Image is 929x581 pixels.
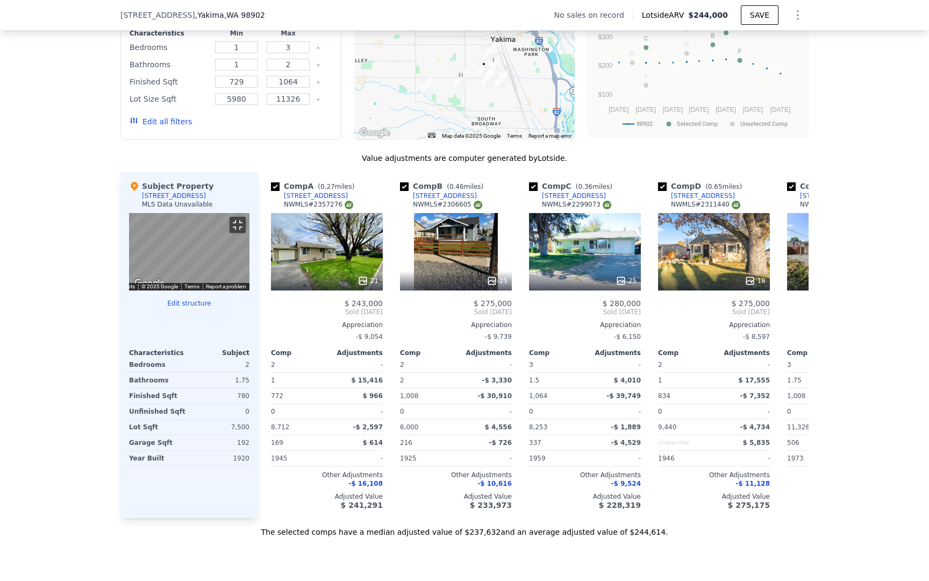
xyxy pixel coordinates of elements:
[483,45,495,63] div: 603 Cornell Ave
[554,10,633,20] div: No sales on record
[265,29,312,38] div: Max
[603,201,611,209] img: NWMLS Logo
[348,480,383,487] span: -$ 16,108
[529,408,533,415] span: 0
[413,192,477,200] div: [STREET_ADDRESS]
[316,63,320,67] button: Clear
[529,308,641,316] span: Sold [DATE]
[362,439,383,447] span: $ 614
[787,329,899,344] div: -
[716,404,770,419] div: -
[611,423,641,431] span: -$ 1,889
[482,70,494,88] div: 1304 Cornell Ave
[787,192,864,200] a: [STREET_ADDRESS]
[529,451,583,466] div: 1959
[129,451,187,466] div: Year Built
[129,420,187,435] div: Lot Sqft
[271,439,283,447] span: 169
[611,480,641,487] span: -$ 9,524
[742,106,763,114] text: [DATE]
[313,183,359,190] span: ( miles)
[271,492,383,501] div: Adjusted Value
[400,361,404,369] span: 2
[400,192,477,200] a: [STREET_ADDRESS]
[400,321,512,329] div: Appreciation
[800,192,864,200] div: [STREET_ADDRESS]
[658,192,735,200] a: [STREET_ADDRESS]
[529,181,617,192] div: Comp C
[787,392,805,400] span: 1,008
[478,59,490,77] div: 1013 S 9th Ave
[671,192,735,200] div: [STREET_ADDRESS]
[587,404,641,419] div: -
[688,11,728,19] span: $244,000
[485,423,512,431] span: $ 4,556
[611,439,641,447] span: -$ 4,529
[357,126,392,140] img: Google
[598,91,613,98] text: $100
[529,423,547,431] span: 8,253
[329,404,383,419] div: -
[142,200,213,209] div: MLS Data Unavailable
[271,192,348,200] a: [STREET_ADDRESS]
[456,349,512,357] div: Adjustments
[120,153,809,164] div: Value adjustments are computer generated by Lotside .
[184,284,199,289] a: Terms (opens in new tab)
[689,106,709,114] text: [DATE]
[595,1,802,135] div: A chart.
[458,357,512,372] div: -
[714,349,770,357] div: Adjustments
[599,501,641,509] span: $ 228,319
[458,451,512,466] div: -
[191,388,249,403] div: 780
[316,46,320,50] button: Clear
[284,192,348,200] div: [STREET_ADDRESS]
[400,423,418,431] span: 6,000
[578,183,592,190] span: 0.36
[787,471,899,479] div: Other Adjustments
[658,321,770,329] div: Appreciation
[213,29,260,38] div: Min
[740,423,770,431] span: -$ 4,734
[341,501,383,509] span: $ 241,291
[129,213,249,290] div: Street View
[141,284,178,289] span: © 2025 Google
[787,423,810,431] span: 11,326
[708,183,723,190] span: 0.65
[400,349,456,357] div: Comp
[485,333,512,341] span: -$ 9,739
[120,10,195,20] span: [STREET_ADDRESS]
[351,377,383,384] span: $ 15,416
[206,284,246,289] a: Report a problem
[400,392,418,400] span: 1,008
[787,361,791,369] span: 3
[616,275,637,286] div: 25
[474,201,482,209] img: NWMLS Logo
[735,480,770,487] span: -$ 11,128
[345,299,383,308] span: $ 243,000
[598,33,613,41] text: $300
[585,349,641,357] div: Adjustments
[400,471,512,479] div: Other Adjustments
[609,106,629,114] text: [DATE]
[129,435,187,450] div: Garage Sqft
[489,439,512,447] span: -$ 726
[482,377,512,384] span: -$ 3,330
[658,349,714,357] div: Comp
[663,106,683,114] text: [DATE]
[787,321,899,329] div: Appreciation
[787,373,841,388] div: 1.75
[345,201,353,209] img: NWMLS Logo
[671,200,740,209] div: NWMLS # 2311440
[614,377,641,384] span: $ 4,010
[529,492,641,501] div: Adjusted Value
[658,435,712,450] div: Unspecified
[327,349,383,357] div: Adjustments
[400,308,512,316] span: Sold [DATE]
[716,451,770,466] div: -
[529,471,641,479] div: Other Adjustments
[787,439,799,447] span: 506
[356,333,383,341] span: -$ 9,054
[745,275,766,286] div: 18
[442,183,488,190] span: ( miles)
